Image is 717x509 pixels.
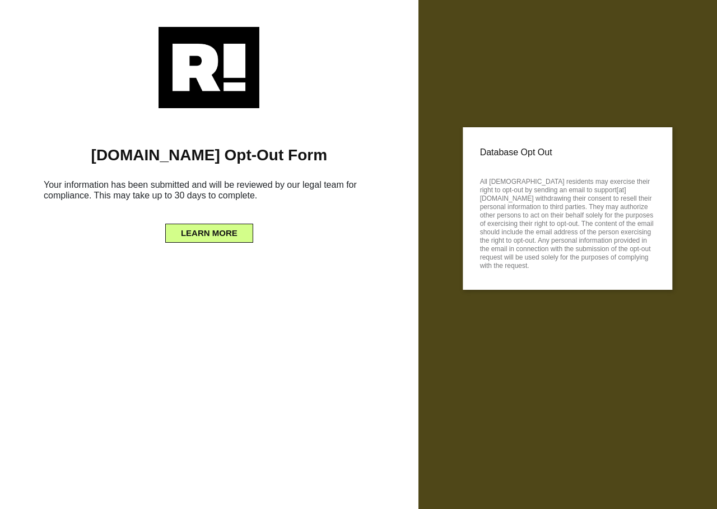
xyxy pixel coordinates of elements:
[17,146,402,165] h1: [DOMAIN_NAME] Opt-Out Form
[159,27,259,108] img: Retention.com
[165,224,253,243] button: LEARN MORE
[165,225,253,234] a: LEARN MORE
[17,175,402,210] h6: Your information has been submitted and will be reviewed by our legal team for compliance. This m...
[480,174,655,270] p: All [DEMOGRAPHIC_DATA] residents may exercise their right to opt-out by sending an email to suppo...
[480,144,655,161] p: Database Opt Out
